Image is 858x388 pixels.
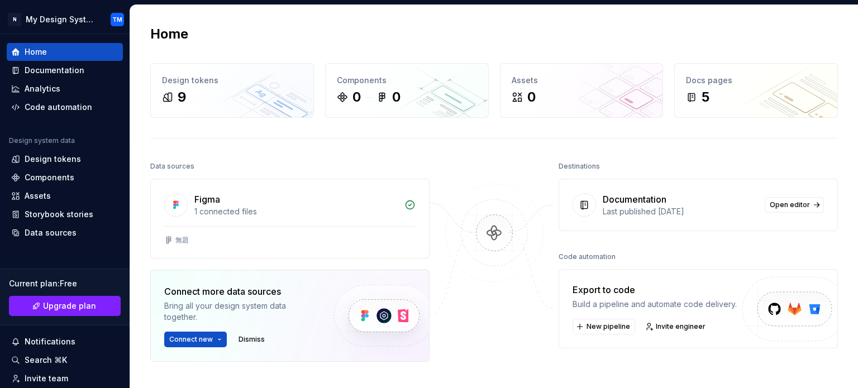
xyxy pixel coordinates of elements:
div: 無題 [175,236,189,245]
div: Components [25,172,74,183]
div: Notifications [25,336,75,347]
a: Invite team [7,370,123,387]
div: Destinations [559,159,600,174]
span: Open editor [770,200,810,209]
div: Data sources [150,159,194,174]
span: Connect new [169,335,213,344]
div: 9 [178,88,186,106]
a: Components [7,169,123,186]
div: Analytics [25,83,60,94]
span: New pipeline [587,322,630,331]
div: Code automation [25,102,92,113]
div: TM [112,15,122,24]
a: Storybook stories [7,205,123,223]
div: 5 [702,88,709,106]
button: Connect new [164,332,227,347]
div: Data sources [25,227,77,238]
div: Export to code [573,283,737,296]
h2: Home [150,25,188,43]
button: New pipeline [573,319,635,334]
a: Upgrade plan [9,296,121,316]
a: Assets [7,187,123,205]
div: Components [337,75,477,86]
a: Open editor [765,197,824,213]
div: 0 [527,88,536,106]
div: Design tokens [25,154,81,165]
a: Design tokens [7,150,123,168]
a: Docs pages5 [674,63,838,118]
div: Storybook stories [25,209,93,220]
div: Build a pipeline and automate code delivery. [573,299,737,310]
a: Invite engineer [642,319,711,334]
a: Documentation [7,61,123,79]
a: Data sources [7,224,123,242]
button: Search ⌘K [7,351,123,369]
div: Bring all your design system data together. [164,300,315,323]
div: Search ⌘K [25,355,67,366]
span: Dismiss [239,335,265,344]
div: 0 [352,88,361,106]
div: Design system data [9,136,75,145]
button: NMy Design SystemTM [2,7,127,31]
div: Documentation [25,65,84,76]
button: Dismiss [233,332,270,347]
a: Code automation [7,98,123,116]
div: 0 [392,88,401,106]
div: Home [25,46,47,58]
div: Documentation [603,193,666,206]
div: Current plan : Free [9,278,121,289]
a: Analytics [7,80,123,98]
div: Docs pages [686,75,826,86]
a: Assets0 [500,63,664,118]
div: Design tokens [162,75,302,86]
div: Figma [194,193,220,206]
a: Design tokens9 [150,63,314,118]
div: Assets [25,190,51,202]
div: My Design System [26,14,97,25]
div: Invite team [25,373,68,384]
div: Last published [DATE] [603,206,758,217]
div: 1 connected files [194,206,398,217]
a: Home [7,43,123,61]
div: N [8,13,21,26]
div: Connect more data sources [164,285,315,298]
span: Upgrade plan [43,300,96,312]
div: Assets [512,75,652,86]
span: Invite engineer [656,322,706,331]
div: Code automation [559,249,616,265]
a: Components00 [325,63,489,118]
button: Notifications [7,333,123,351]
a: Figma1 connected files無題 [150,179,430,258]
